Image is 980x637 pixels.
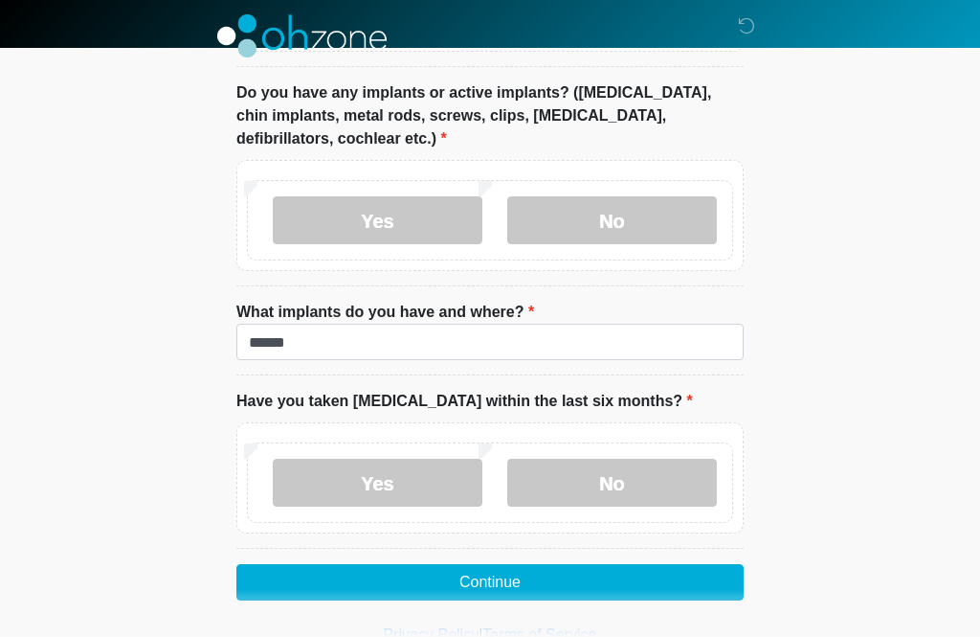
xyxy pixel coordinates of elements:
[236,301,534,324] label: What implants do you have and where?
[507,459,717,507] label: No
[236,81,744,150] label: Do you have any implants or active implants? ([MEDICAL_DATA], chin implants, metal rods, screws, ...
[507,196,717,244] label: No
[273,196,482,244] label: Yes
[217,14,387,57] img: OhZone Clinics Logo
[236,390,693,413] label: Have you taken [MEDICAL_DATA] within the last six months?
[273,459,482,507] label: Yes
[236,564,744,601] button: Continue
